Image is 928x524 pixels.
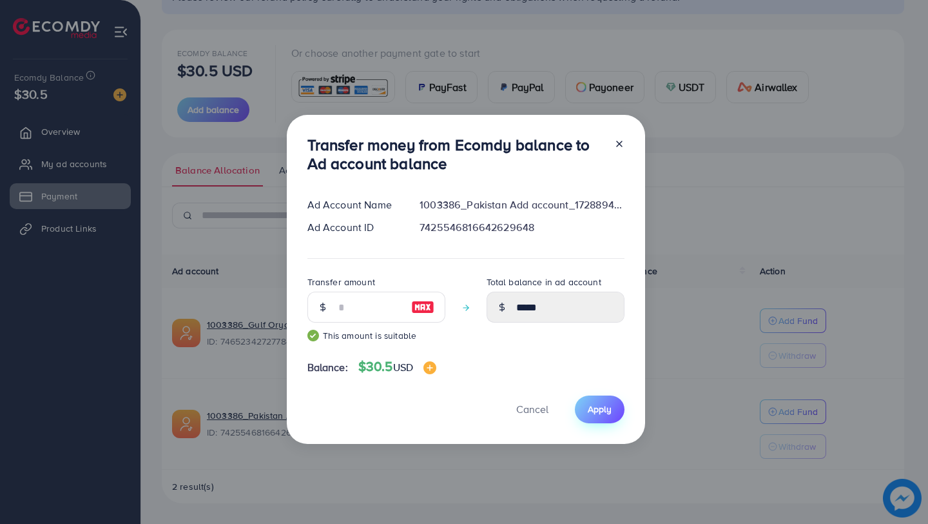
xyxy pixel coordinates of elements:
button: Apply [575,396,624,423]
div: Ad Account ID [297,220,410,235]
span: USD [393,360,413,374]
small: This amount is suitable [307,329,445,342]
button: Cancel [500,396,565,423]
label: Total balance in ad account [487,276,601,288]
h3: Transfer money from Ecomdy balance to Ad account balance [307,136,604,173]
div: 7425546816642629648 [409,220,634,235]
h4: $30.5 [358,359,436,375]
img: guide [307,330,319,341]
img: image [411,299,434,315]
div: 1003386_Pakistan Add account_1728894866261 [409,197,634,212]
div: Ad Account Name [297,197,410,212]
img: image [423,361,436,374]
label: Transfer amount [307,276,375,288]
span: Cancel [516,402,548,416]
span: Apply [588,403,612,416]
span: Balance: [307,360,348,375]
